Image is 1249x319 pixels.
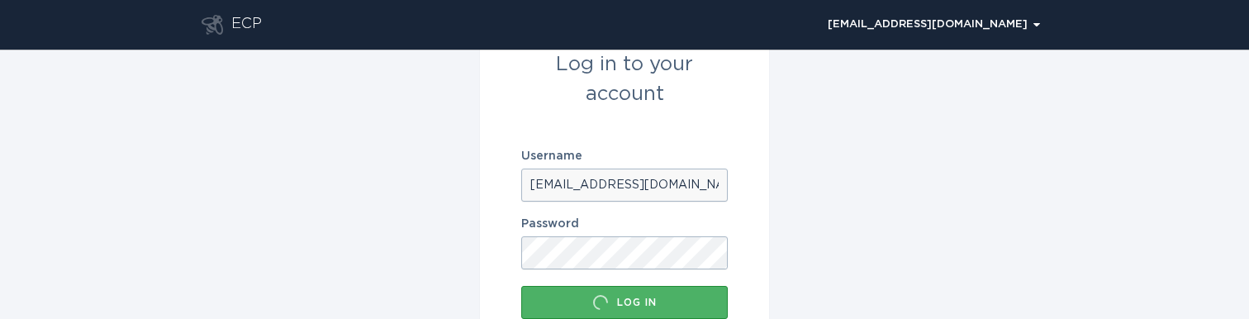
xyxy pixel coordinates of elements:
label: Password [521,218,728,230]
div: Log in [530,294,719,311]
button: Log in [521,286,728,319]
div: ECP [231,15,262,35]
button: Go to dashboard [202,15,223,35]
div: Log in to your account [521,50,728,109]
div: Loading [592,294,609,311]
label: Username [521,150,728,162]
div: Popover menu [820,12,1047,37]
div: [EMAIL_ADDRESS][DOMAIN_NAME] [828,20,1040,30]
button: Open user account details [820,12,1047,37]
